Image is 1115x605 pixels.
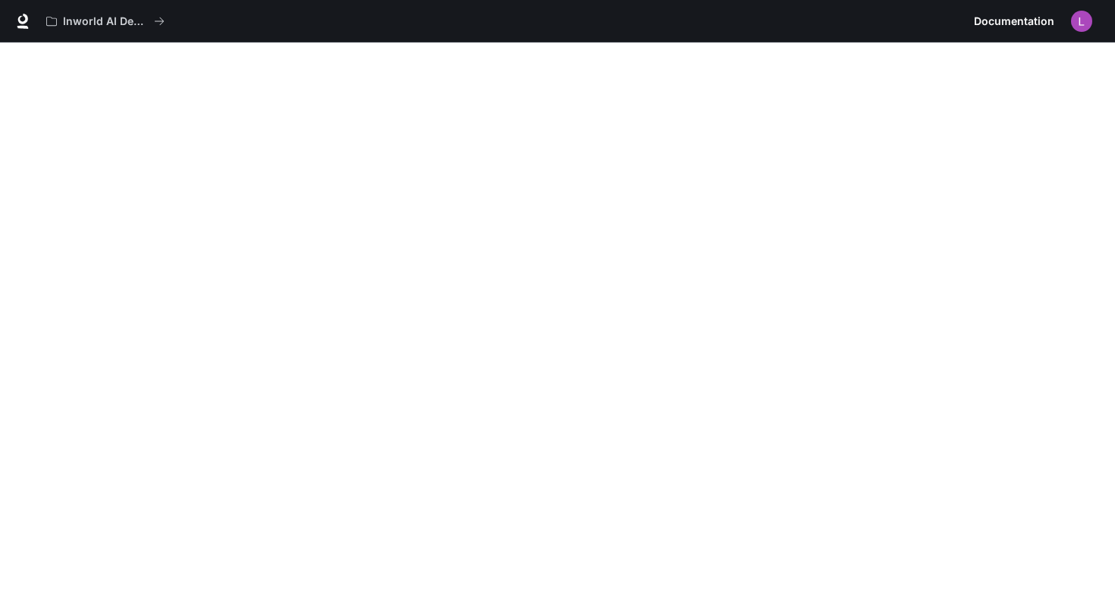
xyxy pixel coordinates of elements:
a: Documentation [968,6,1060,36]
button: All workspaces [39,6,171,36]
p: Inworld AI Demos [63,15,148,28]
button: User avatar [1066,6,1097,36]
img: User avatar [1071,11,1092,32]
span: Documentation [974,12,1054,31]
